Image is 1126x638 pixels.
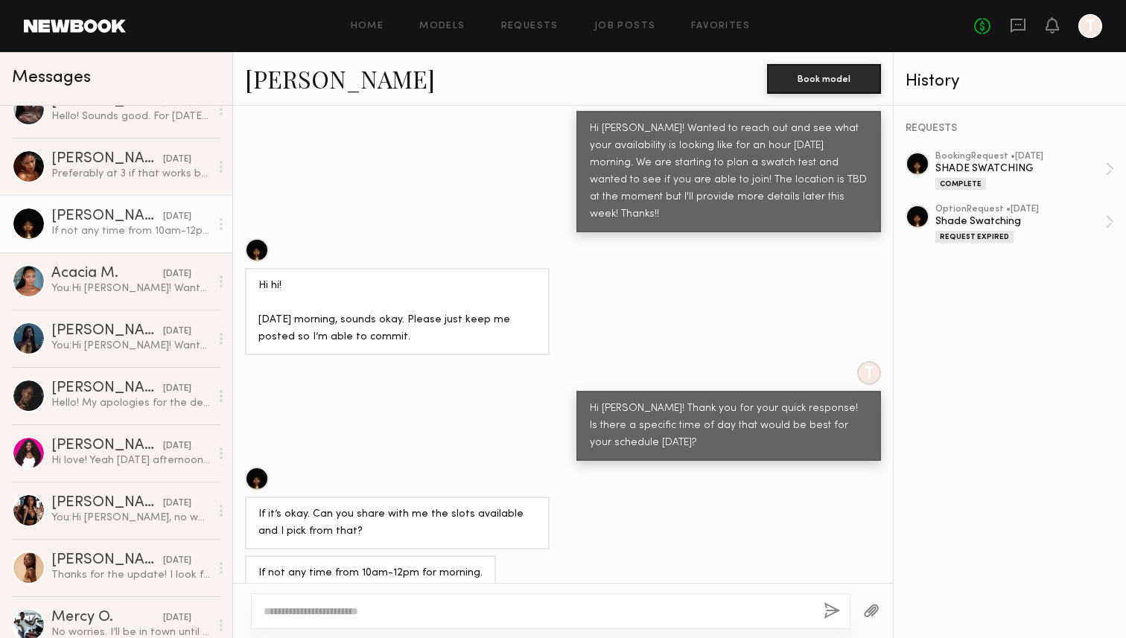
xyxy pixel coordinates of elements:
div: Request Expired [935,231,1014,243]
div: Preferably at 3 if that works but I’m flexible [51,167,210,181]
div: Mercy O. [51,610,163,625]
div: [PERSON_NAME] [51,209,163,224]
a: Job Posts [594,22,656,31]
button: Book model [767,64,881,94]
div: You: Hi [PERSON_NAME]! Wanted to reach out and see what your availability is looking like for an ... [51,339,210,353]
a: Favorites [691,22,750,31]
a: T [1078,14,1102,38]
div: [DATE] [163,497,191,511]
a: [PERSON_NAME] [245,63,435,95]
div: option Request • [DATE] [935,205,1105,214]
div: SHADE SWATCHING [935,162,1105,176]
div: Hi [PERSON_NAME]! Thank you for your quick response! Is there a specific time of day that would b... [590,401,868,452]
div: [DATE] [163,439,191,453]
div: If not any time from 10am-12pm for morning. [51,224,210,238]
div: Complete [935,178,986,190]
a: Models [419,22,465,31]
div: [DATE] [163,210,191,224]
div: You: Hi [PERSON_NAME], no worries! We will reach back out for the next one. [51,511,210,525]
div: [PERSON_NAME] [51,438,163,453]
div: [DATE] [163,267,191,281]
div: [PERSON_NAME] [51,324,163,339]
div: [DATE] [163,611,191,625]
div: Thanks for the update! I look forward to hearing from you again 😊 [51,568,210,582]
div: If it’s okay. Can you share with me the slots available and I pick from that? [258,506,536,540]
div: REQUESTS [906,124,1114,134]
div: Shade Swatching [935,214,1105,229]
div: [PERSON_NAME] [51,152,163,167]
div: [DATE] [163,382,191,396]
div: [DATE] [163,153,191,167]
div: [DATE] [163,325,191,339]
a: optionRequest •[DATE]Shade SwatchingRequest Expired [935,205,1114,243]
div: Hi hi! [DATE] morning, sounds okay. Please just keep me posted so I’m able to commit. [258,278,536,346]
div: Hi love! Yeah [DATE] afternoon is good [51,453,210,468]
div: booking Request • [DATE] [935,152,1105,162]
div: [DATE] [163,554,191,568]
div: [PERSON_NAME] [51,553,163,568]
span: Messages [12,69,91,86]
div: You: Hi [PERSON_NAME]! Wanted to reach out and see what your availability is looking like for an ... [51,281,210,296]
div: Acacia M. [51,267,163,281]
div: Hello! My apologies for the delayed response. Unfortunately I was available [DATE] and completely... [51,396,210,410]
div: [PERSON_NAME] [51,496,163,511]
a: bookingRequest •[DATE]SHADE SWATCHINGComplete [935,152,1114,190]
div: History [906,73,1114,90]
div: Hi [PERSON_NAME]! Wanted to reach out and see what your availability is looking like for an hour ... [590,121,868,223]
div: Hello! Sounds good. For [DATE] it should be ok but for the future, ill get back to you on this [51,109,210,124]
a: Requests [501,22,559,31]
div: If not any time from 10am-12pm for morning. [258,565,483,582]
a: Book model [767,71,881,84]
div: [PERSON_NAME] [51,381,163,396]
a: Home [351,22,384,31]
